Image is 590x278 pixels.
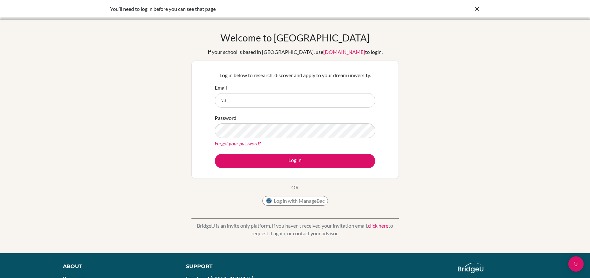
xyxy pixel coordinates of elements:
a: Forgot your password? [215,140,261,146]
img: logo_white@2x-f4f0deed5e89b7ecb1c2cc34c3e3d731f90f0f143d5ea2071677605dd97b5244.png [458,263,484,273]
div: If your school is based in [GEOGRAPHIC_DATA], use to login. [208,48,383,56]
a: [DOMAIN_NAME] [323,49,365,55]
a: click here [368,223,388,229]
label: Email [215,84,227,91]
button: Log in with ManageBac [262,196,328,206]
p: BridgeU is an invite only platform. If you haven’t received your invitation email, to request it ... [191,222,399,237]
p: OR [291,184,299,191]
label: Password [215,114,236,122]
p: Log in below to research, discover and apply to your dream university. [215,71,375,79]
div: Support [186,263,288,270]
div: About [63,263,172,270]
button: Log in [215,154,375,168]
div: Open Intercom Messenger [568,256,584,272]
div: You’ll need to log in before you can see that page [110,5,385,13]
h1: Welcome to [GEOGRAPHIC_DATA] [220,32,370,43]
